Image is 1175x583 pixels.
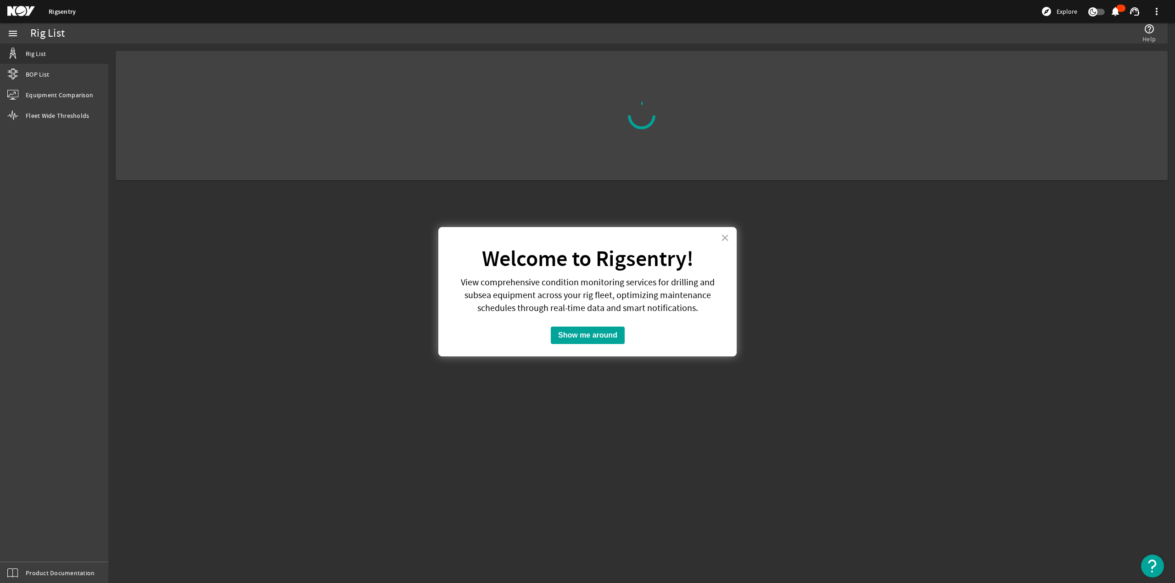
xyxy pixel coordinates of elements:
span: Help [1142,34,1156,44]
button: Close [721,230,729,245]
mat-icon: explore [1041,6,1052,17]
span: Equipment Comparison [26,90,93,100]
mat-icon: help_outline [1144,23,1155,34]
span: Explore [1057,7,1077,16]
p: View comprehensive condition monitoring services for drilling and subsea equipment across your ri... [450,276,725,315]
mat-icon: menu [7,28,18,39]
mat-icon: support_agent [1129,6,1140,17]
span: Rig List [26,49,46,58]
span: Product Documentation [26,568,95,577]
div: Rig List [30,29,65,38]
strong: Welcome to Rigsentry! [482,244,694,273]
a: Rigsentry [49,7,76,16]
button: Show me around [551,327,625,344]
span: Fleet Wide Thresholds [26,111,89,120]
button: Open Resource Center [1141,555,1164,577]
span: BOP List [26,70,49,79]
mat-icon: notifications [1110,6,1121,17]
